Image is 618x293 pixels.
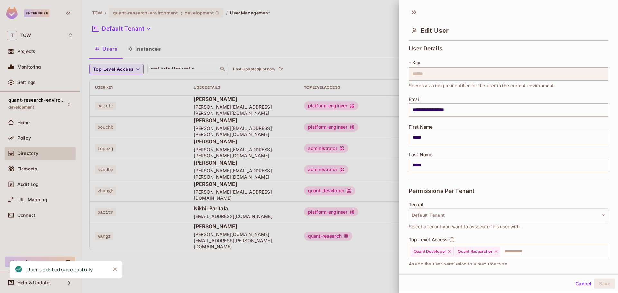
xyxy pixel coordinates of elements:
[409,261,507,268] span: Assign the user permission to a resource type
[409,82,555,89] span: Serves as a unique identifier for the user in the current environment.
[409,45,443,52] span: User Details
[409,124,433,130] span: First Name
[409,188,474,194] span: Permissions Per Tenant
[409,237,448,242] span: Top Level Access
[409,223,521,230] span: Select a tenant you want to associate this user with.
[412,60,420,65] span: Key
[458,249,492,254] span: Quant Researcher
[414,249,446,254] span: Quant Developer
[409,202,424,207] span: Tenant
[110,264,120,274] button: Close
[573,279,594,289] button: Cancel
[409,97,421,102] span: Email
[420,27,449,34] span: Edit User
[455,247,500,256] div: Quant Researcher
[409,208,608,222] button: Default Tenant
[594,279,615,289] button: Save
[409,152,432,157] span: Last Name
[26,266,93,274] div: User updated successfully
[411,247,454,256] div: Quant Developer
[605,251,606,252] button: Open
